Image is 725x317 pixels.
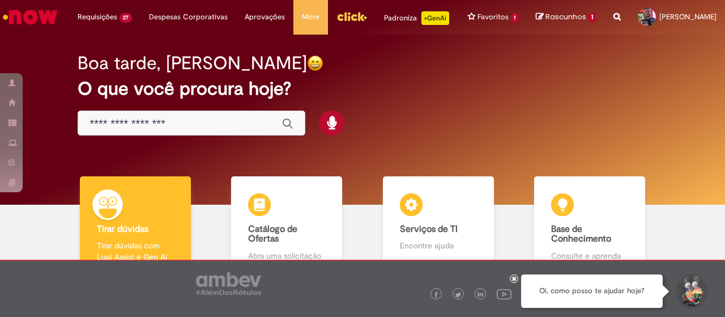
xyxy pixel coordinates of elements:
a: Rascunhos [536,12,596,23]
span: [PERSON_NAME] [659,12,717,22]
img: logo_footer_facebook.png [433,292,439,298]
a: Catálogo de Ofertas Abra uma solicitação [211,176,363,274]
span: Favoritos [477,11,509,23]
p: Tirar dúvidas com Lupi Assist e Gen Ai [97,240,174,263]
img: logo_footer_ambev_rotulo_gray.png [196,272,261,295]
img: happy-face.png [307,55,323,71]
span: Rascunhos [545,11,586,22]
span: 27 [120,13,132,23]
img: logo_footer_linkedin.png [477,291,483,298]
p: Consulte e aprenda [551,250,628,261]
a: Base de Conhecimento Consulte e aprenda [514,176,666,274]
h2: Boa tarde, [PERSON_NAME] [78,53,307,73]
button: Iniciar Conversa de Suporte [674,274,708,308]
img: click_logo_yellow_360x200.png [336,8,367,25]
p: Encontre ajuda [400,240,477,251]
span: Requisições [78,11,117,23]
img: logo_footer_twitter.png [455,292,461,298]
a: Tirar dúvidas Tirar dúvidas com Lupi Assist e Gen Ai [59,176,211,274]
div: Oi, como posso te ajudar hoje? [521,274,663,308]
span: More [302,11,319,23]
img: logo_footer_youtube.png [497,286,511,301]
p: Abra uma solicitação [248,250,325,261]
p: +GenAi [421,11,449,25]
span: Despesas Corporativas [149,11,228,23]
b: Catálogo de Ofertas [248,223,297,245]
div: Padroniza [384,11,449,25]
span: Aprovações [245,11,285,23]
span: 1 [588,12,596,23]
span: 1 [511,13,519,23]
a: Serviços de TI Encontre ajuda [362,176,514,274]
b: Serviços de TI [400,223,458,235]
img: ServiceNow [1,6,59,28]
b: Base de Conhecimento [551,223,611,245]
b: Tirar dúvidas [97,223,148,235]
h2: O que você procura hoje? [78,79,647,99]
